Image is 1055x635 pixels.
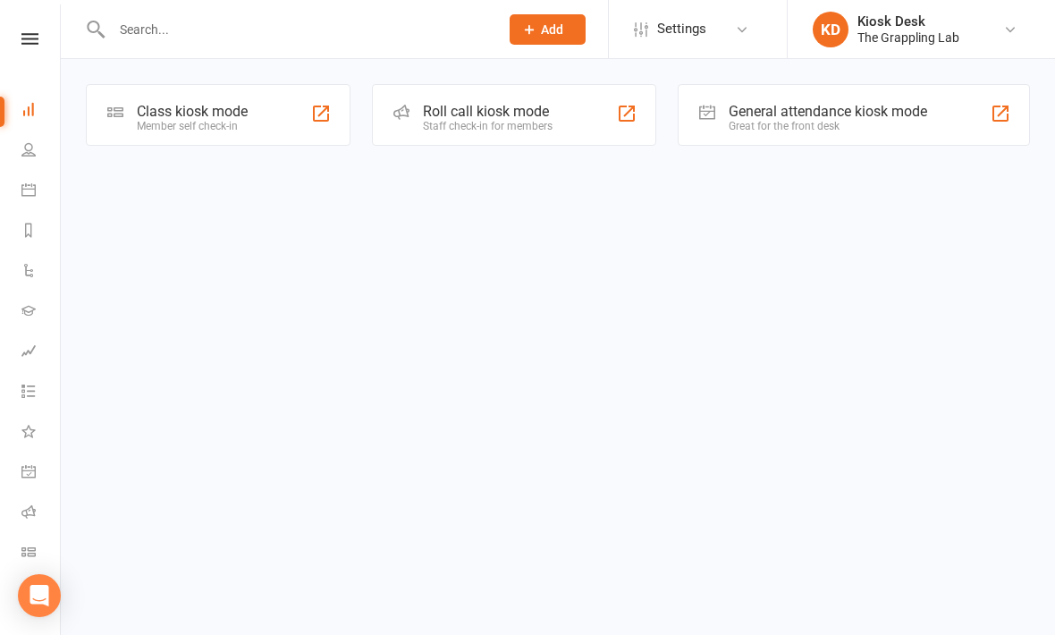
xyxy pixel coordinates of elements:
[21,494,62,534] a: Roll call kiosk mode
[21,131,62,172] a: People
[21,413,62,453] a: What's New
[21,172,62,212] a: Calendar
[137,103,248,120] div: Class kiosk mode
[137,120,248,132] div: Member self check-in
[21,453,62,494] a: General attendance kiosk mode
[21,212,62,252] a: Reports
[857,30,959,46] div: The Grappling Lab
[18,574,61,617] div: Open Intercom Messenger
[423,103,553,120] div: Roll call kiosk mode
[21,91,62,131] a: Dashboard
[106,17,486,42] input: Search...
[813,12,848,47] div: KD
[857,13,959,30] div: Kiosk Desk
[21,333,62,373] a: Assessments
[541,22,563,37] span: Add
[729,120,927,132] div: Great for the front desk
[21,534,62,574] a: Class kiosk mode
[729,103,927,120] div: General attendance kiosk mode
[423,120,553,132] div: Staff check-in for members
[510,14,586,45] button: Add
[657,9,706,49] span: Settings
